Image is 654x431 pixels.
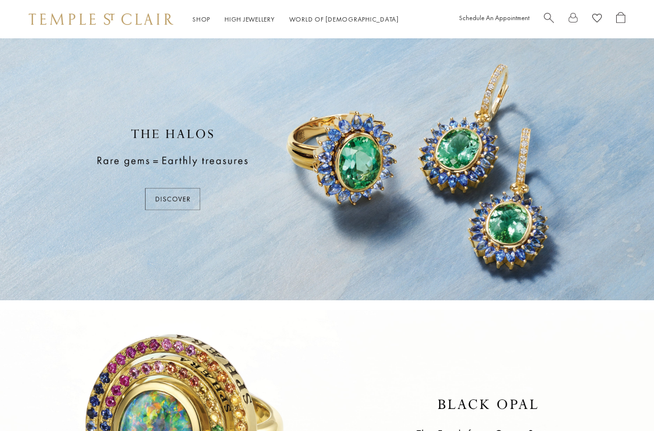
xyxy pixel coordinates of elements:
a: High JewelleryHigh Jewellery [225,15,275,23]
a: ShopShop [192,15,210,23]
img: Temple St. Clair [29,13,173,25]
a: Schedule An Appointment [459,13,530,22]
iframe: Gorgias live chat messenger [606,386,644,421]
a: Search [544,12,554,27]
a: Open Shopping Bag [616,12,625,27]
nav: Main navigation [192,13,399,25]
a: View Wishlist [592,12,602,27]
a: World of [DEMOGRAPHIC_DATA]World of [DEMOGRAPHIC_DATA] [289,15,399,23]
